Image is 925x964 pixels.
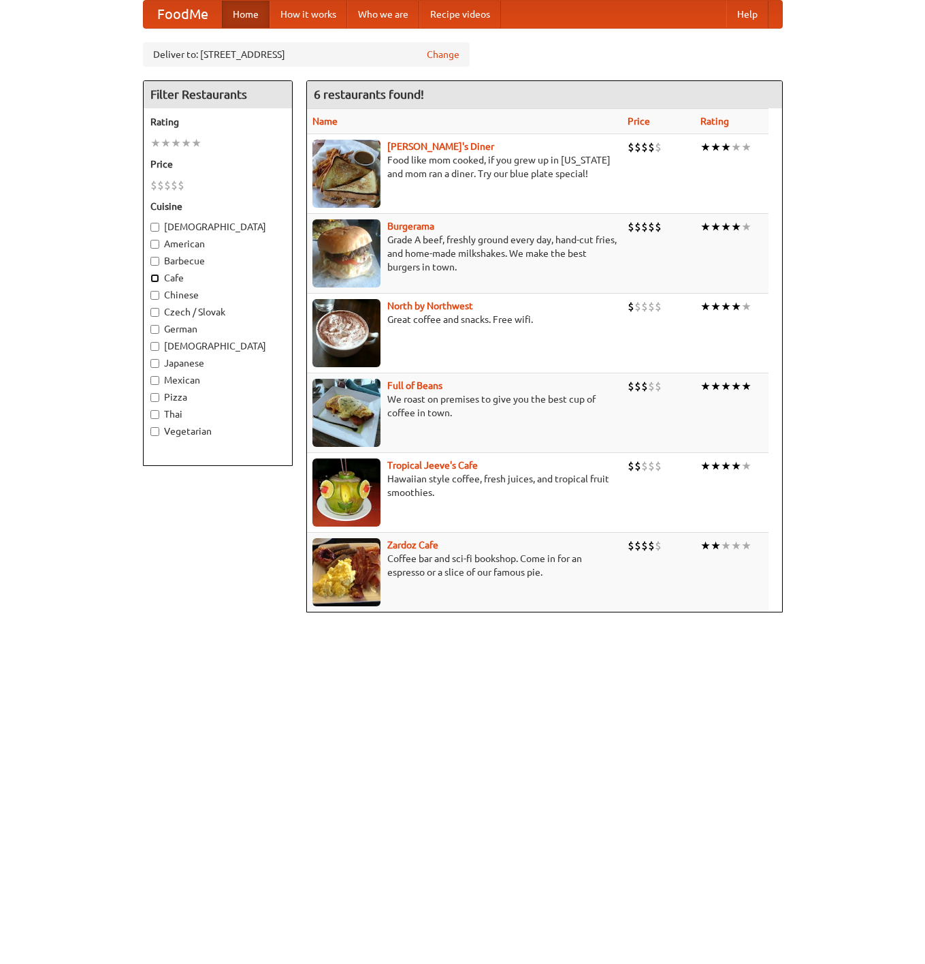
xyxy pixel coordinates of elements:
[312,458,380,527] img: jeeves.jpg
[347,1,419,28] a: Who we are
[178,178,184,193] li: $
[143,42,470,67] div: Deliver to: [STREET_ADDRESS]
[634,458,641,473] li: $
[648,299,655,314] li: $
[741,219,751,234] li: ★
[721,538,731,553] li: ★
[648,140,655,155] li: $
[150,271,285,285] label: Cafe
[171,178,178,193] li: $
[741,379,751,394] li: ★
[741,538,751,553] li: ★
[150,322,285,336] label: German
[150,237,285,251] label: American
[312,379,380,447] img: beans.jpg
[628,458,634,473] li: $
[150,223,159,232] input: [DEMOGRAPHIC_DATA]
[419,1,501,28] a: Recipe videos
[150,407,285,421] label: Thai
[655,379,662,394] li: $
[387,540,438,550] a: Zardoz Cafe
[628,299,634,314] li: $
[641,219,648,234] li: $
[721,379,731,394] li: ★
[628,140,634,155] li: $
[726,1,768,28] a: Help
[387,380,442,391] b: Full of Beans
[711,140,721,155] li: ★
[741,458,751,473] li: ★
[700,458,711,473] li: ★
[634,299,641,314] li: $
[711,299,721,314] li: ★
[711,219,721,234] li: ★
[648,379,655,394] li: $
[312,538,380,606] img: zardoz.jpg
[150,342,159,351] input: [DEMOGRAPHIC_DATA]
[641,140,648,155] li: $
[700,299,711,314] li: ★
[634,379,641,394] li: $
[387,221,434,232] a: Burgerama
[314,88,424,101] ng-pluralize: 6 restaurants found!
[648,458,655,473] li: $
[628,116,650,127] a: Price
[741,140,751,155] li: ★
[648,219,655,234] li: $
[150,178,157,193] li: $
[312,299,380,367] img: north.jpg
[150,257,159,266] input: Barbecue
[150,200,285,213] h5: Cuisine
[628,538,634,553] li: $
[150,359,159,368] input: Japanese
[150,305,285,319] label: Czech / Slovak
[700,538,711,553] li: ★
[655,538,662,553] li: $
[700,219,711,234] li: ★
[150,240,159,249] input: American
[312,116,338,127] a: Name
[157,178,164,193] li: $
[312,140,380,208] img: sallys.jpg
[150,390,285,404] label: Pizza
[641,299,648,314] li: $
[270,1,347,28] a: How it works
[641,538,648,553] li: $
[655,219,662,234] li: $
[150,288,285,302] label: Chinese
[191,136,201,151] li: ★
[655,299,662,314] li: $
[222,1,270,28] a: Home
[150,393,159,402] input: Pizza
[164,178,171,193] li: $
[150,291,159,300] input: Chinese
[700,140,711,155] li: ★
[387,300,473,311] a: North by Northwest
[387,141,494,152] a: [PERSON_NAME]'s Diner
[150,220,285,234] label: [DEMOGRAPHIC_DATA]
[150,115,285,129] h5: Rating
[711,538,721,553] li: ★
[171,136,181,151] li: ★
[634,219,641,234] li: $
[731,299,741,314] li: ★
[387,460,478,471] a: Tropical Jeeve's Cafe
[711,379,721,394] li: ★
[150,339,285,353] label: [DEMOGRAPHIC_DATA]
[312,313,617,326] p: Great coffee and snacks. Free wifi.
[711,458,721,473] li: ★
[161,136,171,151] li: ★
[700,116,729,127] a: Rating
[312,219,380,287] img: burgerama.jpg
[181,136,191,151] li: ★
[700,379,711,394] li: ★
[150,373,285,387] label: Mexican
[150,356,285,370] label: Japanese
[648,538,655,553] li: $
[144,81,292,108] h4: Filter Restaurants
[150,427,159,436] input: Vegetarian
[721,458,731,473] li: ★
